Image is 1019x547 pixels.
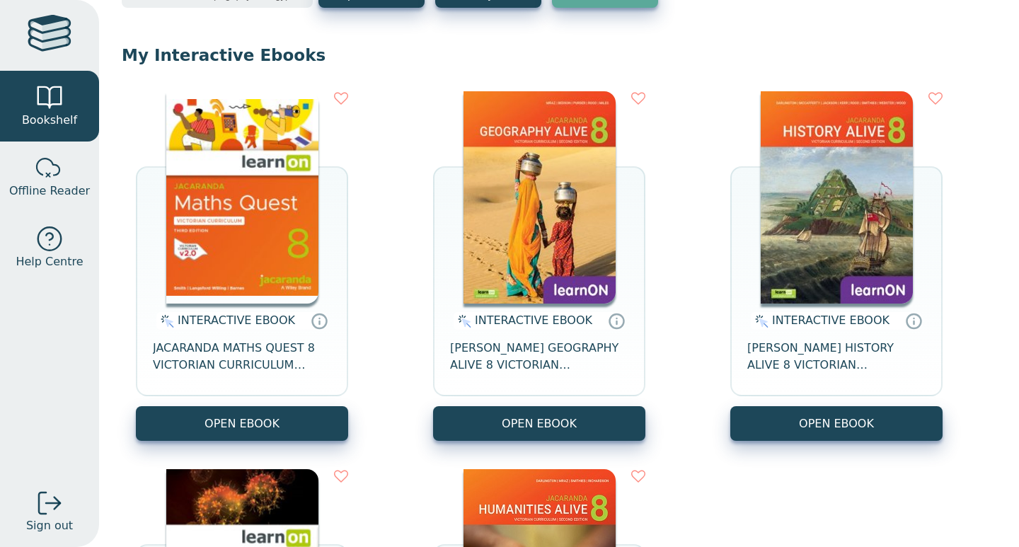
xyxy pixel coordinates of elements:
[136,406,348,441] button: OPEN EBOOK
[905,312,922,329] a: Interactive eBooks are accessed online via the publisher’s portal. They contain interactive resou...
[608,312,625,329] a: Interactive eBooks are accessed online via the publisher’s portal. They contain interactive resou...
[156,313,174,330] img: interactive.svg
[122,45,996,66] p: My Interactive Ebooks
[153,340,331,374] span: JACARANDA MATHS QUEST 8 VICTORIAN CURRICULUM LEARNON EBOOK 3E
[22,112,77,129] span: Bookshelf
[454,313,471,330] img: interactive.svg
[26,517,73,534] span: Sign out
[433,406,645,441] button: OPEN EBOOK
[747,340,926,374] span: [PERSON_NAME] HISTORY ALIVE 8 VICTORIAN CURRICULUM LEARNON EBOOK 2E
[311,312,328,329] a: Interactive eBooks are accessed online via the publisher’s portal. They contain interactive resou...
[9,183,90,200] span: Offline Reader
[751,313,768,330] img: interactive.svg
[464,91,616,304] img: 5407fe0c-7f91-e911-a97e-0272d098c78b.jpg
[178,313,295,327] span: INTERACTIVE EBOOK
[450,340,628,374] span: [PERSON_NAME] GEOGRAPHY ALIVE 8 VICTORIAN CURRICULUM LEARNON EBOOK 2E
[772,313,890,327] span: INTERACTIVE EBOOK
[16,253,83,270] span: Help Centre
[166,91,318,304] img: c004558a-e884-43ec-b87a-da9408141e80.jpg
[761,91,913,304] img: a03a72db-7f91-e911-a97e-0272d098c78b.jpg
[730,406,943,441] button: OPEN EBOOK
[475,313,592,327] span: INTERACTIVE EBOOK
